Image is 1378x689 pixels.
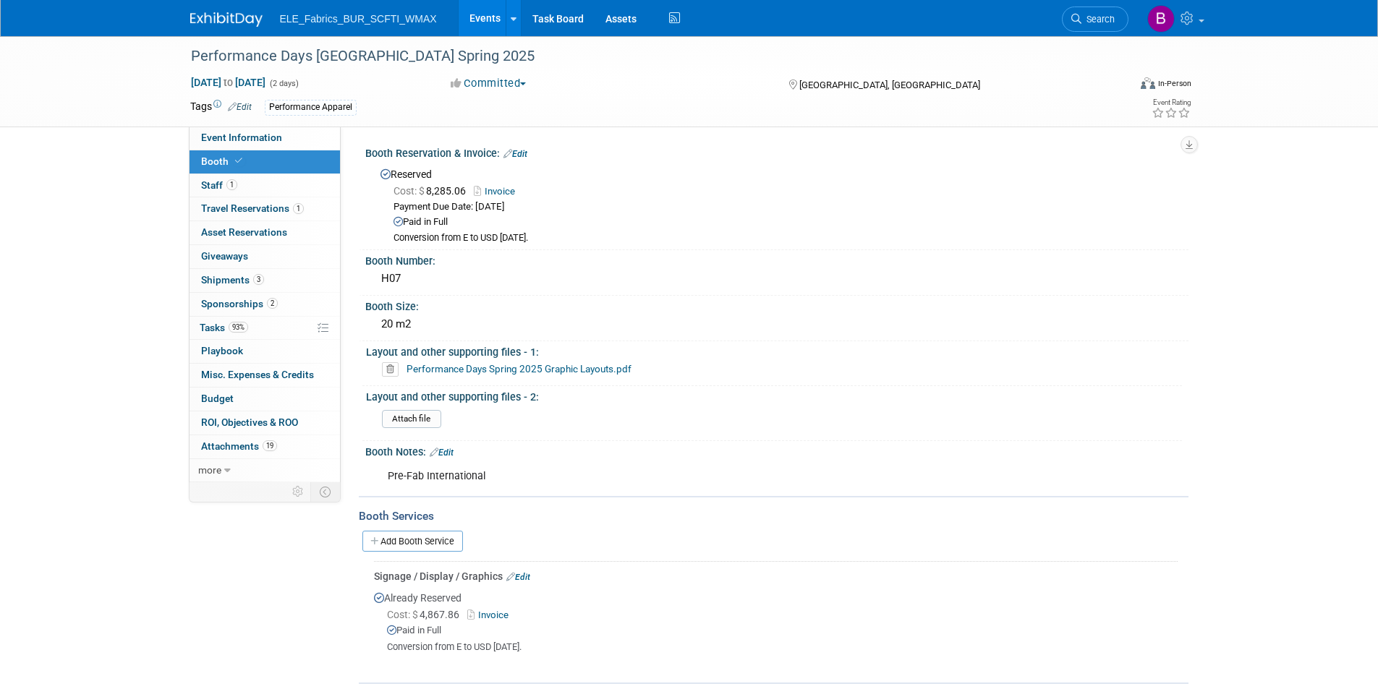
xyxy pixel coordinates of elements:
div: Booth Number: [365,250,1188,268]
a: Edit [506,572,530,582]
div: Conversion from E to USD [DATE]. [387,641,1178,654]
span: [DATE] [DATE] [190,76,266,89]
span: 1 [293,203,304,214]
div: Booth Notes: [365,441,1188,460]
span: ELE_Fabrics_BUR_SCFTI_WMAX [280,13,437,25]
a: Shipments3 [190,269,340,292]
span: Budget [201,393,234,404]
a: Playbook [190,340,340,363]
div: Booth Reservation & Invoice: [365,142,1188,161]
span: 3 [253,274,264,285]
span: Cost: $ [394,185,426,197]
a: Giveaways [190,245,340,268]
span: Tasks [200,322,248,333]
a: Edit [503,149,527,159]
span: Giveaways [201,250,248,262]
span: 8,285.06 [394,185,472,197]
img: ExhibitDay [190,12,263,27]
div: Event Rating [1152,99,1191,106]
a: Event Information [190,127,340,150]
div: Payment Due Date: [DATE] [394,200,1178,214]
a: Staff1 [190,174,340,197]
span: Booth [201,155,245,167]
span: [GEOGRAPHIC_DATA], [GEOGRAPHIC_DATA] [799,80,980,90]
span: 93% [229,322,248,333]
span: 4,867.86 [387,609,465,620]
td: Tags [190,99,252,116]
div: Event Format [1043,75,1192,97]
a: Tasks93% [190,317,340,340]
span: 1 [226,179,237,190]
span: Sponsorships [201,298,278,309]
div: Booth Size: [365,296,1188,314]
span: Attachments [201,440,277,452]
span: Shipments [201,274,264,286]
div: 20 m2 [376,313,1178,335]
span: more [198,464,221,476]
i: Booth reservation complete [235,157,242,165]
div: H07 [376,268,1178,290]
span: Travel Reservations [201,202,304,214]
div: Layout and other supporting files - 2: [366,386,1182,404]
a: Misc. Expenses & Credits [190,364,340,387]
td: Personalize Event Tab Strip [286,482,311,501]
div: In-Person [1157,78,1191,89]
a: Travel Reservations1 [190,197,340,221]
a: Delete attachment? [382,364,404,375]
a: Edit [228,102,252,112]
div: Paid in Full [394,215,1178,229]
div: Performance Days [GEOGRAPHIC_DATA] Spring 2025 [186,43,1107,69]
span: (2 days) [268,79,299,88]
a: Add Booth Service [362,531,463,552]
button: Committed [446,76,532,91]
div: Paid in Full [387,624,1178,638]
a: Asset Reservations [190,221,340,244]
span: 19 [263,440,277,451]
a: Search [1062,7,1128,32]
span: Staff [201,179,237,191]
span: Playbook [201,345,243,356]
a: Invoice [474,186,522,197]
a: ROI, Objectives & ROO [190,411,340,435]
div: Pre-Fab International [378,462,1029,491]
span: Search [1081,14,1115,25]
div: Reserved [376,163,1178,245]
img: Brystol Cheek [1147,5,1175,33]
a: more [190,459,340,482]
div: Layout and other supporting files - 1: [366,341,1182,359]
div: Performance Apparel [265,100,357,115]
div: Booth Services [359,508,1188,524]
a: Booth [190,150,340,174]
div: Already Reserved [374,583,1178,665]
span: Misc. Expenses & Credits [201,369,314,380]
td: Toggle Event Tabs [310,482,340,501]
a: Attachments19 [190,435,340,458]
div: Signage / Display / Graphics [374,569,1178,583]
span: ROI, Objectives & ROO [201,416,298,428]
a: Invoice [467,609,514,620]
div: Conversion from E to USD [DATE]. [394,232,1178,244]
a: Budget [190,388,340,411]
a: Sponsorships2 [190,293,340,316]
a: Performance Days Spring 2025 Graphic Layouts.pdf [407,363,631,375]
span: 2 [267,298,278,309]
span: Asset Reservations [201,226,287,238]
img: Format-Inperson.png [1141,77,1155,89]
span: Event Information [201,132,282,143]
a: Edit [430,448,454,458]
span: to [221,77,235,88]
span: Cost: $ [387,609,420,620]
